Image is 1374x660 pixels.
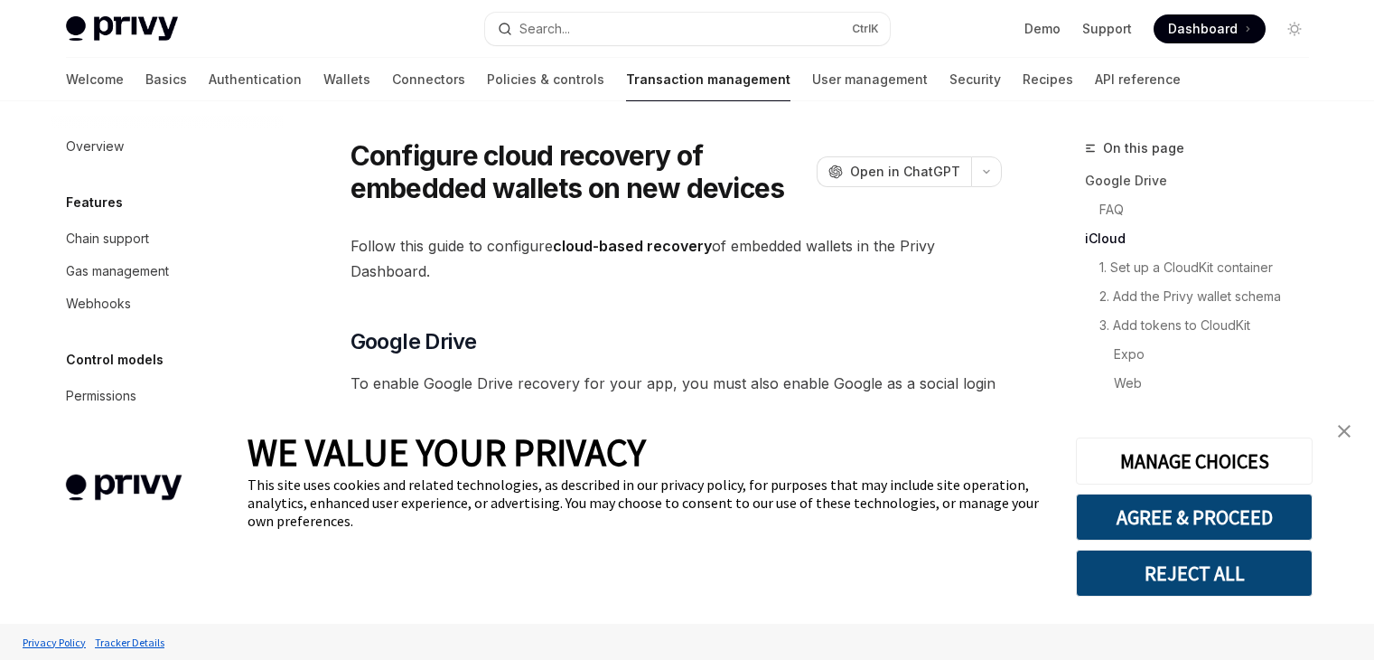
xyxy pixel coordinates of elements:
span: Dashboard [1168,20,1238,38]
a: 3. Add tokens to CloudKit [1085,311,1323,340]
a: iCloud [1085,224,1323,253]
a: Welcome [66,58,124,101]
a: Webhooks [51,288,283,320]
button: Open search [485,13,890,45]
a: Chain support [51,222,283,255]
h1: Configure cloud recovery of embedded wallets on new devices [351,139,809,204]
a: Authentication [209,58,302,101]
div: Gas management [66,260,169,282]
span: WE VALUE YOUR PRIVACY [248,429,646,476]
a: Wallets [323,58,370,101]
a: 1. Set up a CloudKit container [1085,253,1323,282]
h5: Control models [66,349,164,371]
div: Search... [519,18,570,40]
img: close banner [1338,425,1351,438]
a: Security [949,58,1001,101]
a: Connectors [392,58,465,101]
a: Overview [51,130,283,163]
a: Gas management [51,255,283,288]
a: 2. Add the Privy wallet schema [1085,282,1323,311]
img: light logo [66,16,178,42]
strong: cloud-based recovery [553,237,712,255]
button: Open in ChatGPT [817,156,971,187]
a: 4. Enter your CloudKit details in the Privy Dashboard [1085,398,1323,448]
div: Permissions [66,385,136,407]
span: Ctrl K [852,22,879,36]
button: MANAGE CHOICES [1076,438,1313,485]
a: User management [812,58,928,101]
button: AGREE & PROCEED [1076,494,1313,541]
div: Chain support [66,228,149,250]
button: REJECT ALL [1076,550,1313,597]
span: To enable Google Drive recovery for your app, you must also enable Google as a social login metho... [351,371,1002,421]
span: Follow this guide to configure of embedded wallets in the Privy Dashboard. [351,233,1002,284]
a: Transaction management [626,58,790,101]
a: here [614,400,648,419]
a: Expo [1085,340,1323,369]
a: FAQ [1085,195,1323,224]
div: This site uses cookies and related technologies, as described in our privacy policy, for purposes... [248,476,1049,530]
a: Policies & controls [487,58,604,101]
a: Support [1082,20,1132,38]
div: Webhooks [66,293,131,315]
span: Google Drive [351,327,477,356]
a: API reference [1095,58,1181,101]
a: close banner [1326,413,1362,449]
span: Open in ChatGPT [850,163,960,181]
a: Web [1085,369,1323,398]
a: Basics [145,58,187,101]
a: Demo [1024,20,1061,38]
a: Dashboard [1154,14,1266,43]
a: Tracker Details [90,627,169,658]
a: Recipes [1023,58,1073,101]
a: Privacy Policy [18,627,90,658]
a: Google Drive [1085,166,1323,195]
div: Overview [66,136,124,157]
a: Permissions [51,380,283,412]
img: company logo [27,448,220,527]
h5: Features [66,192,123,213]
span: On this page [1103,137,1184,159]
button: Toggle dark mode [1280,14,1309,43]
